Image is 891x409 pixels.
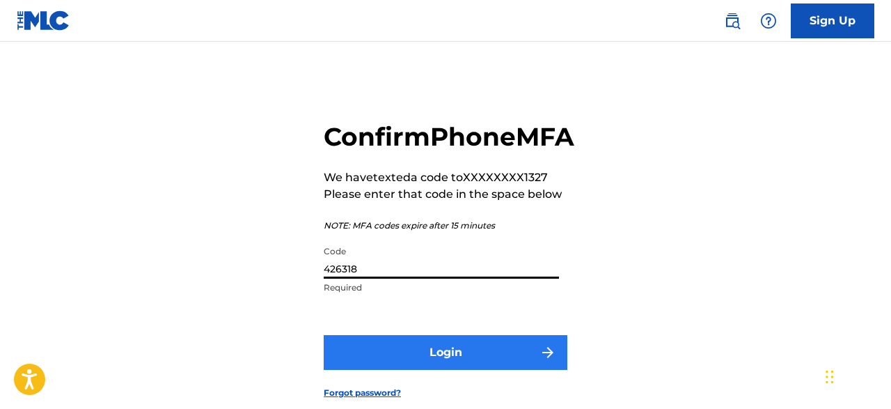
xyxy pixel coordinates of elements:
img: MLC Logo [17,10,70,31]
p: Required [324,281,559,294]
p: Please enter that code in the space below [324,186,574,203]
iframe: Chat Widget [821,342,891,409]
h2: Confirm Phone MFA [324,121,574,153]
img: help [760,13,777,29]
div: Drag [826,356,834,398]
div: Help [755,7,782,35]
img: f7272a7cc735f4ea7f67.svg [539,344,556,361]
p: We have texted a code to XXXXXXXX1327 [324,169,574,186]
button: Login [324,335,567,370]
a: Public Search [718,7,746,35]
a: Forgot password? [324,387,401,399]
p: NOTE: MFA codes expire after 15 minutes [324,219,574,232]
img: search [724,13,741,29]
a: Sign Up [791,3,874,38]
